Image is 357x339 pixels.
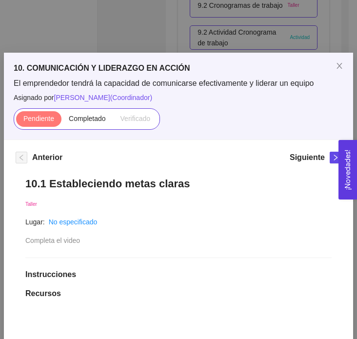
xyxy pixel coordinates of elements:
[120,115,150,122] span: Verificado
[336,62,343,70] span: close
[25,217,45,227] article: Lugar:
[326,53,353,80] button: Close
[25,289,332,299] h1: Recursos
[69,115,106,122] span: Completado
[290,152,325,163] h5: Siguiente
[330,152,341,163] button: right
[54,94,153,101] span: [PERSON_NAME] ( Coordinador )
[32,152,62,163] h5: Anterior
[25,201,37,207] span: Taller
[16,152,27,163] button: left
[25,237,80,244] span: Completa el video
[338,140,357,199] button: Open Feedback Widget
[25,270,332,279] h1: Instrucciones
[330,154,341,161] span: right
[25,177,332,190] h1: 10.1 Estableciendo metas claras
[14,62,343,74] h5: 10. COMUNICACIÓN Y LIDERAZGO EN ACCIÓN
[14,92,343,103] span: Asignado por
[14,78,343,89] span: El emprendedor tendrá la capacidad de comunicarse efectivamente y liderar un equipo
[23,115,54,122] span: Pendiente
[49,218,98,226] a: No especificado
